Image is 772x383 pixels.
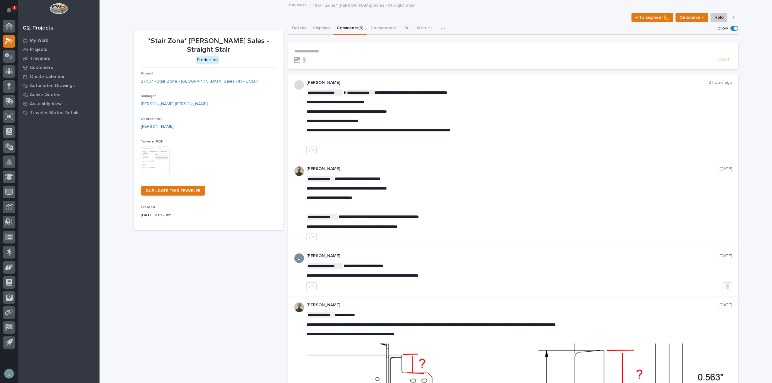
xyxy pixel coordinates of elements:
span: Outsource ↑ [679,14,704,21]
img: AATXAJw4slNr5ea0WduZQVIpKGhdapBAGQ9xVsOeEvl5=s96-c [294,166,304,176]
a: Traveler Status Details [18,108,100,117]
p: *Stair Zone* [PERSON_NAME] Sales - Straight Stair [313,2,415,8]
p: 1 [13,6,15,10]
p: [DATE] [720,166,732,171]
button: Delete post [723,282,732,290]
span: Post [718,56,730,63]
a: Assembly View [18,99,100,108]
img: ACg8ocIJHU6JEmo4GV-3KL6HuSvSpWhSGqG5DdxF6tKpN6m2=s96-c [294,253,304,263]
p: [PERSON_NAME] [306,80,709,85]
img: Workspace Logo [50,3,68,14]
p: *Stair Zone* [PERSON_NAME] Sales - Straight Stair [141,37,276,54]
div: Notifications1 [8,7,15,17]
a: 27087 - Stair Zone - [GEOGRAPHIC_DATA] Sales - IN - L Stair [141,78,258,85]
button: like this post [306,146,317,154]
span: DUPLICATE THIS TRAVELER [146,189,201,193]
button: Shipping [309,22,333,35]
a: [PERSON_NAME] [141,124,174,130]
button: users-avatar [3,367,15,380]
button: Notifications [3,4,15,16]
a: Travelers [18,54,100,63]
p: [DATE] [720,253,732,259]
a: DUPLICATE THIS TRAVELER [141,186,205,196]
button: Metrics [413,22,435,35]
a: Active Quotes [18,90,100,99]
button: Components [367,22,400,35]
div: Production [196,56,219,64]
p: [DATE] 10:32 am [141,212,276,218]
span: Manager [141,94,156,98]
p: Active Quotes [30,92,60,98]
div: 02. Projects [23,25,53,32]
a: My Work [18,36,100,45]
span: ← To Engineer 📐 [635,14,669,21]
button: like this post [306,282,317,290]
p: [PERSON_NAME] [306,166,720,171]
p: [PERSON_NAME] [306,253,720,259]
p: [PERSON_NAME] [306,303,720,308]
p: Assembly View [30,101,62,107]
p: Travelers [30,56,50,61]
p: [DATE] [720,303,732,308]
button: Outsource ↑ [675,13,708,22]
p: 2 hours ago [709,80,732,85]
a: Customers [18,63,100,72]
span: Coordinator [141,117,162,121]
button: Details [288,22,309,35]
button: Post [716,56,732,63]
a: Onsite Calendar [18,72,100,81]
p: My Work [30,38,48,43]
span: Project [141,72,153,75]
a: Automated Drawings [18,81,100,90]
a: Projects [18,45,100,54]
button: Comments (6) [333,22,367,35]
p: Traveler Status Details [30,110,80,116]
p: Onsite Calendar [30,74,65,80]
button: ← To Engineer 📐 [631,13,673,22]
button: like this post [306,233,317,241]
button: Hold [710,13,727,22]
a: Travelers [288,1,306,8]
img: AATXAJw4slNr5ea0WduZQVIpKGhdapBAGQ9xVsOeEvl5=s96-c [294,303,304,312]
span: Hold [714,14,723,21]
p: Follow [716,26,728,31]
p: Automated Drawings [30,83,75,89]
p: Projects [30,47,47,52]
a: [PERSON_NAME] [PERSON_NAME] [141,101,208,107]
span: Traveler PDF [141,140,163,143]
p: Customers [30,65,53,71]
span: Created [141,206,155,209]
button: FAI [400,22,413,35]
